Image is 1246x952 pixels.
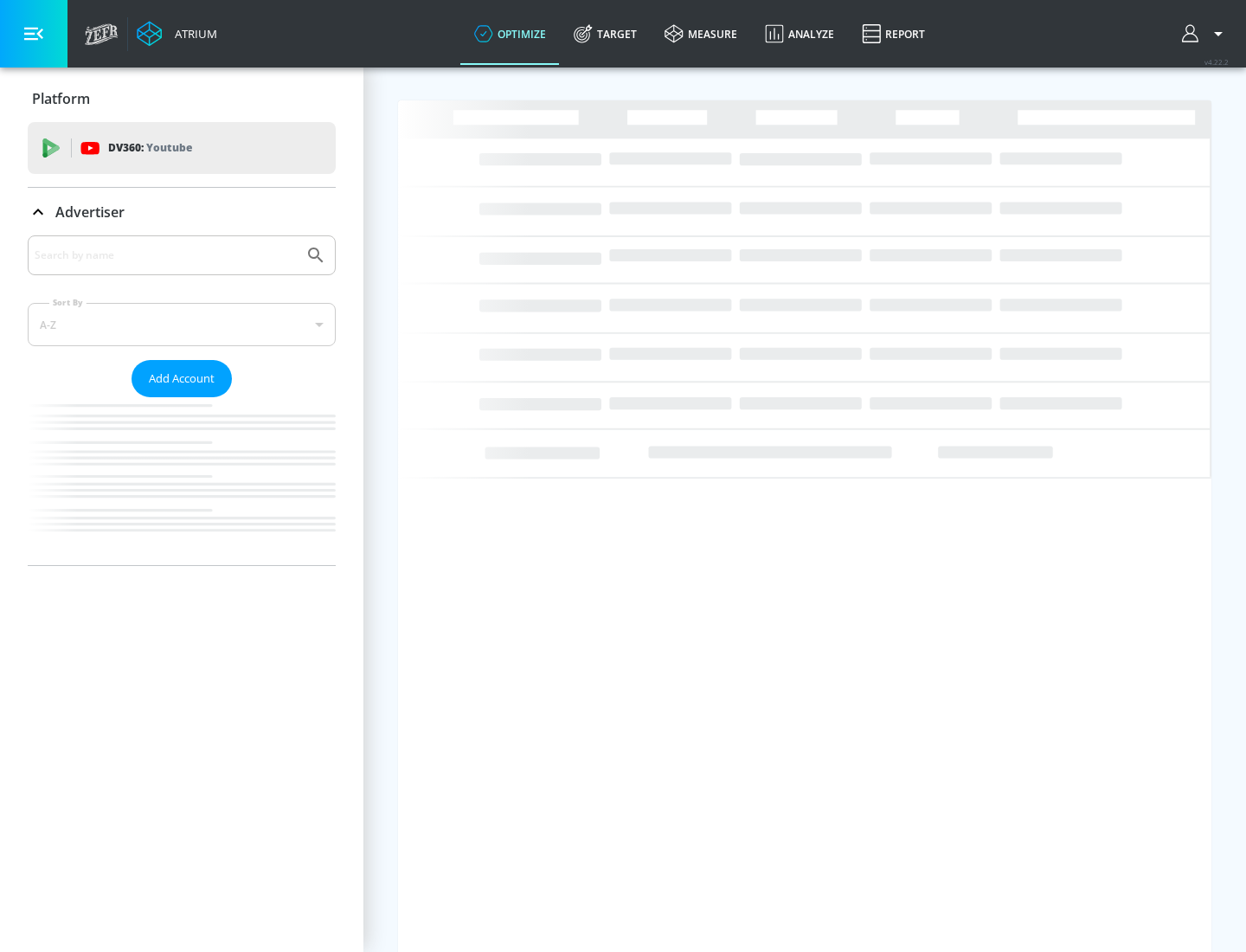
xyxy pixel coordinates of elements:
a: Target [560,3,651,65]
p: Advertiser [55,203,125,222]
p: Youtube [146,138,192,157]
p: DV360: [108,138,192,158]
a: Atrium [137,21,217,47]
div: Advertiser [28,188,336,236]
input: Search by name [35,244,297,267]
button: Add Account [132,360,232,397]
div: Advertiser [28,235,336,565]
p: Platform [32,89,90,108]
div: DV360: Youtube [28,122,336,174]
label: Sort By [49,297,87,308]
div: A-Z [28,303,336,346]
nav: list of Advertiser [28,397,336,565]
a: measure [651,3,751,65]
span: v 4.22.2 [1204,57,1229,67]
span: Add Account [149,369,215,389]
a: optimize [460,3,560,65]
div: Atrium [168,26,217,42]
a: Analyze [751,3,848,65]
a: Report [848,3,939,65]
div: Platform [28,74,336,123]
